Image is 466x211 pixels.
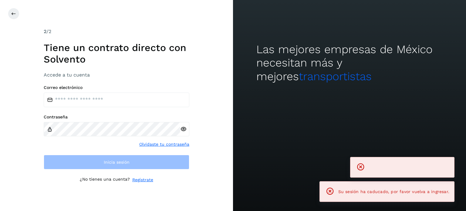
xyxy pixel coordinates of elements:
button: Inicia sesión [44,155,189,169]
span: transportistas [299,70,372,83]
label: Contraseña [44,114,189,120]
h1: Tiene un contrato directo con Solvento [44,42,189,65]
a: Olvidaste tu contraseña [139,141,189,148]
span: Inicia sesión [104,160,130,164]
div: /2 [44,28,189,35]
h3: Accede a tu cuenta [44,72,189,78]
label: Correo electrónico [44,85,189,90]
a: Regístrate [132,177,153,183]
span: Su sesión ha caducado, por favor vuelva a ingresar. [338,189,449,194]
span: 2 [44,29,46,34]
p: ¿No tienes una cuenta? [80,177,130,183]
h2: Las mejores empresas de México necesitan más y mejores [256,43,443,83]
